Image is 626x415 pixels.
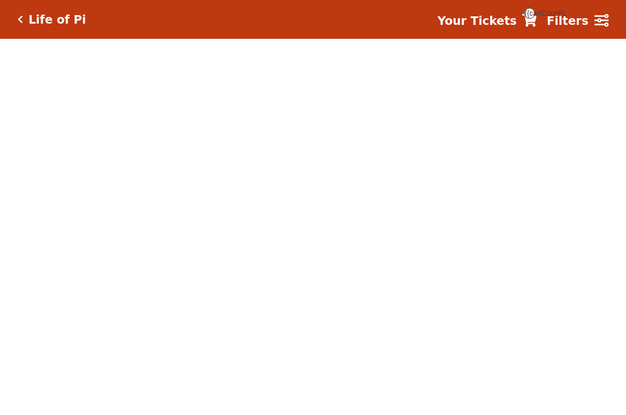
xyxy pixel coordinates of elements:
[547,12,608,30] a: Filters
[29,13,86,27] h5: Life of Pi
[18,15,23,24] a: Click here to go back to filters
[437,14,517,27] strong: Your Tickets
[524,8,535,19] span: {{cartCount}}
[547,14,588,27] strong: Filters
[437,12,537,30] a: Your Tickets {{cartCount}}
